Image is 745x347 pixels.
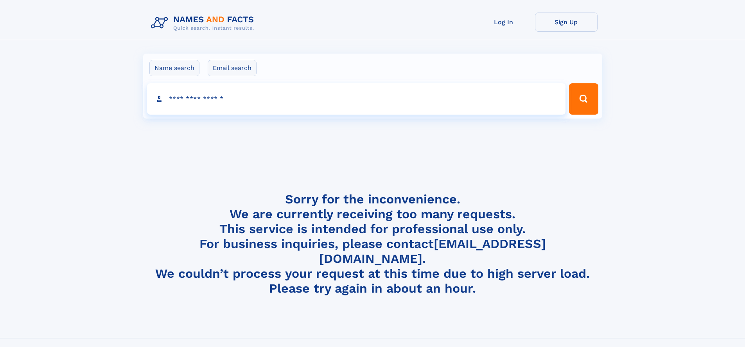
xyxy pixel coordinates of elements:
[535,13,598,32] a: Sign Up
[569,83,598,115] button: Search Button
[208,60,257,76] label: Email search
[148,13,260,34] img: Logo Names and Facts
[149,60,199,76] label: Name search
[148,192,598,296] h4: Sorry for the inconvenience. We are currently receiving too many requests. This service is intend...
[472,13,535,32] a: Log In
[147,83,566,115] input: search input
[319,236,546,266] a: [EMAIL_ADDRESS][DOMAIN_NAME]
